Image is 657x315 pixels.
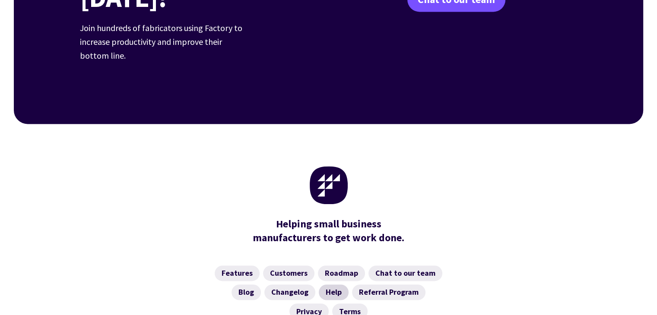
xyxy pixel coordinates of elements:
[276,217,381,231] mark: Helping small business
[249,217,409,245] div: manufacturers to get work done.
[368,265,442,281] a: Chat to our team
[510,222,657,315] iframe: Chat Widget
[232,284,261,300] a: Blog
[352,284,425,300] a: Referral Program
[319,284,349,300] a: Help
[318,265,365,281] a: Roadmap
[264,284,315,300] a: Changelog
[215,265,260,281] a: Features
[263,265,314,281] a: Customers
[80,21,248,63] p: Join hundreds of fabricators using Factory to increase productivity and improve their bottom line.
